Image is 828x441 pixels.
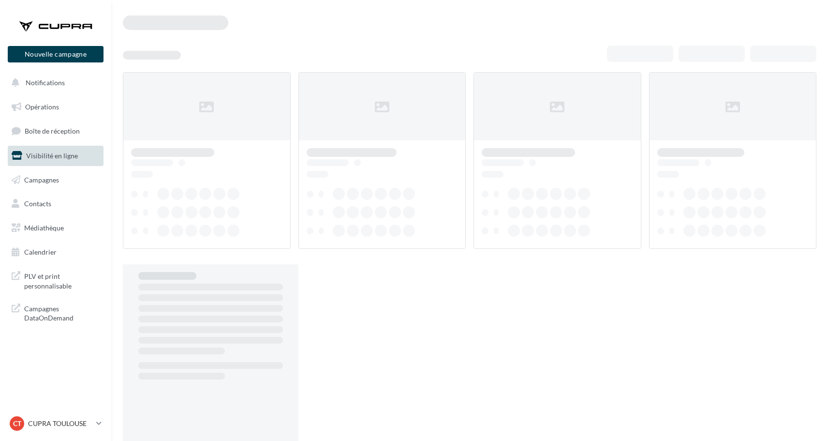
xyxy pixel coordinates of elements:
[25,127,80,135] span: Boîte de réception
[6,242,105,262] a: Calendrier
[6,121,105,141] a: Boîte de réception
[26,152,78,160] span: Visibilité en ligne
[24,248,57,256] span: Calendrier
[6,170,105,190] a: Campagnes
[6,97,105,117] a: Opérations
[6,73,102,93] button: Notifications
[6,266,105,294] a: PLV et print personnalisable
[26,78,65,87] span: Notifications
[13,419,21,428] span: CT
[24,224,64,232] span: Médiathèque
[6,298,105,327] a: Campagnes DataOnDemand
[24,270,100,290] span: PLV et print personnalisable
[24,175,59,183] span: Campagnes
[24,199,51,208] span: Contacts
[6,146,105,166] a: Visibilité en ligne
[8,46,103,62] button: Nouvelle campagne
[6,218,105,238] a: Médiathèque
[24,302,100,323] span: Campagnes DataOnDemand
[28,419,92,428] p: CUPRA TOULOUSE
[25,103,59,111] span: Opérations
[8,414,103,433] a: CT CUPRA TOULOUSE
[6,194,105,214] a: Contacts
